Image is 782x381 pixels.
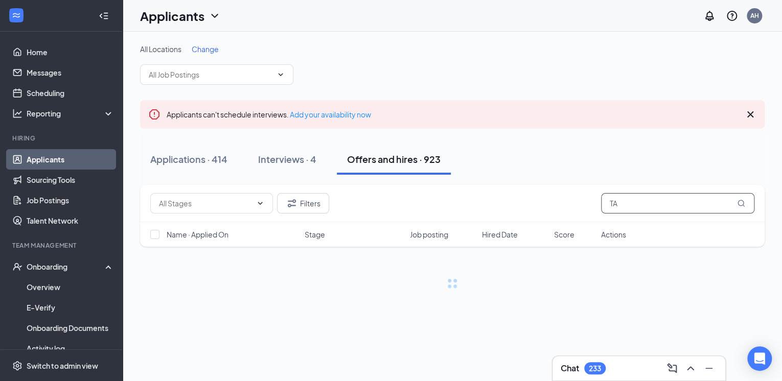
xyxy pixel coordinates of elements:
[27,318,114,338] a: Onboarding Documents
[140,44,181,54] span: All Locations
[167,229,228,240] span: Name · Applied On
[12,108,22,118] svg: Analysis
[286,197,298,209] svg: Filter
[27,338,114,359] a: Activity log
[27,210,114,231] a: Talent Network
[561,363,579,374] h3: Chat
[27,62,114,83] a: Messages
[99,11,109,21] svg: Collapse
[701,360,717,376] button: Minimize
[347,153,441,165] div: Offers and hires · 923
[27,297,114,318] a: E-Verify
[12,134,112,142] div: Hiring
[737,199,745,207] svg: MagnifyingGlass
[410,229,448,240] span: Job posting
[305,229,325,240] span: Stage
[27,108,114,118] div: Reporting
[744,108,756,121] svg: Cross
[277,193,329,213] button: Filter Filters
[750,11,759,20] div: AH
[167,110,371,119] span: Applicants can't schedule interviews.
[12,241,112,250] div: Team Management
[703,362,715,374] svg: Minimize
[140,7,204,25] h1: Applicants
[209,10,221,22] svg: ChevronDown
[27,277,114,297] a: Overview
[256,199,264,207] svg: ChevronDown
[258,153,316,165] div: Interviews · 4
[27,361,98,371] div: Switch to admin view
[27,42,114,62] a: Home
[27,190,114,210] a: Job Postings
[703,10,716,22] svg: Notifications
[482,229,518,240] span: Hired Date
[277,70,285,79] svg: ChevronDown
[27,170,114,190] a: Sourcing Tools
[726,10,738,22] svg: QuestionInfo
[554,229,574,240] span: Score
[150,153,227,165] div: Applications · 414
[159,198,252,209] input: All Stages
[148,108,160,121] svg: Error
[290,110,371,119] a: Add your availability now
[27,261,105,272] div: Onboarding
[27,149,114,170] a: Applicants
[684,362,697,374] svg: ChevronUp
[192,44,219,54] span: Change
[601,193,754,213] input: Search in offers and hires
[747,346,772,371] div: Open Intercom Messenger
[11,10,21,20] svg: WorkstreamLogo
[12,361,22,371] svg: Settings
[666,362,678,374] svg: ComposeMessage
[601,229,626,240] span: Actions
[589,364,601,373] div: 233
[682,360,699,376] button: ChevronUp
[664,360,680,376] button: ComposeMessage
[12,261,22,272] svg: UserCheck
[149,69,272,80] input: All Job Postings
[27,83,114,103] a: Scheduling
